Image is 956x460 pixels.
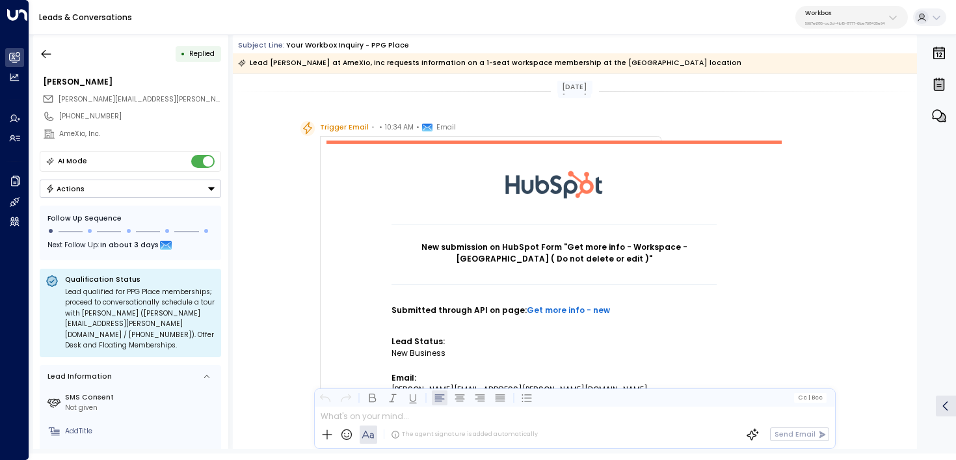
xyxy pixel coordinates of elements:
[44,372,112,382] div: Lead Information
[385,121,414,134] span: 10:34 AM
[65,392,217,403] label: SMS Consent
[320,121,369,134] span: Trigger Email
[371,121,375,134] span: •
[286,40,409,51] div: Your Workbox Inquiry - PPG Place
[436,121,456,134] span: Email
[59,129,221,139] div: AmeXio, Inc.
[58,155,87,168] div: AI Mode
[392,336,445,347] strong: Lead Status:
[65,426,217,437] div: AddTitle
[392,304,610,316] strong: Submitted through API on page:
[392,384,717,396] div: [PERSON_NAME][EMAIL_ADDRESS][PERSON_NAME][DOMAIN_NAME]
[59,94,289,104] span: [PERSON_NAME][EMAIL_ADDRESS][PERSON_NAME][DOMAIN_NAME]
[392,372,416,383] strong: Email:
[391,430,538,439] div: The agent signature is added automatically
[505,144,603,224] img: HubSpot
[39,12,132,23] a: Leads & Conversations
[317,390,333,405] button: Undo
[65,287,215,351] div: Lead qualified for PPG Place memberships; proceed to conversationally schedule a tour with [PERSO...
[338,390,353,405] button: Redo
[47,239,213,253] div: Next Follow Up:
[65,403,217,413] div: Not given
[43,76,221,88] div: [PERSON_NAME]
[100,239,159,253] span: In about 3 days
[238,57,741,70] div: Lead [PERSON_NAME] at AmeXio, Inc requests information on a 1-seat workspace membership at the [G...
[527,304,610,316] a: Get more info - new
[65,275,215,284] p: Qualification Status
[46,184,85,193] div: Actions
[798,394,823,401] span: Cc Bcc
[238,40,285,50] span: Subject Line:
[805,21,885,26] p: 5907e685-ac3d-4b15-8777-6be708435e94
[392,241,717,265] h1: New submission on HubSpot Form "Get more info - Workspace - [GEOGRAPHIC_DATA] ( Do not delete or ...
[379,121,382,134] span: •
[392,347,717,359] div: New Business
[416,121,419,134] span: •
[181,45,185,62] div: •
[795,6,908,29] button: Workbox5907e685-ac3d-4b15-8777-6be708435e94
[805,9,885,17] p: Workbox
[40,180,221,198] button: Actions
[59,94,221,105] span: alan.houser@gmail.com
[47,213,213,224] div: Follow Up Sequence
[189,49,215,59] span: Replied
[59,111,221,122] div: [PHONE_NUMBER]
[808,394,810,401] span: |
[557,81,592,94] div: [DATE]
[40,180,221,198] div: Button group with a nested menu
[794,393,827,402] button: Cc|Bcc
